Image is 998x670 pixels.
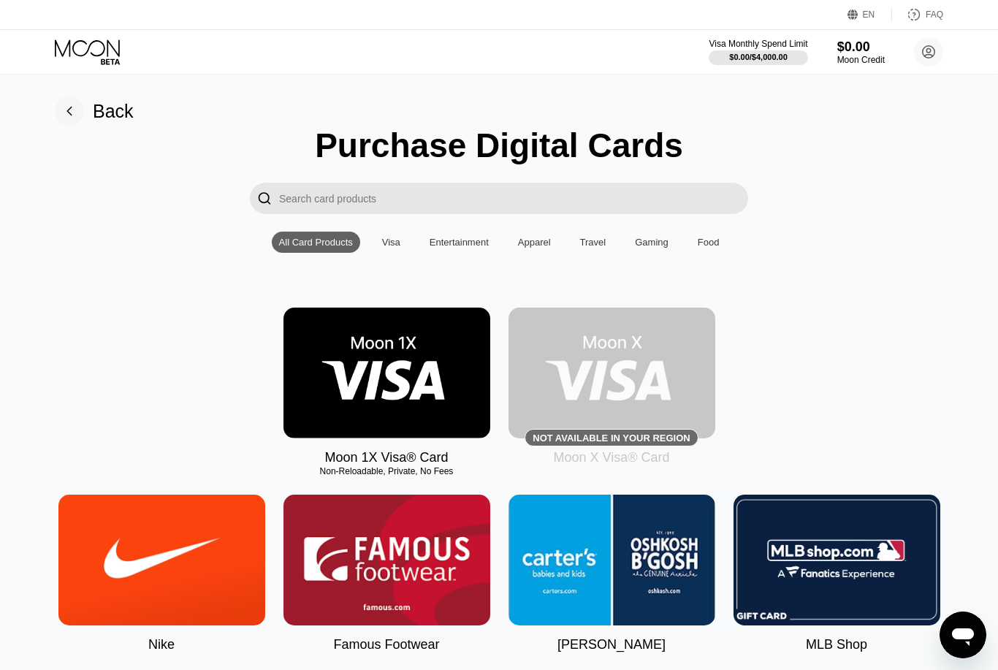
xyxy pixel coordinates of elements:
div: Non-Reloadable, Private, No Fees [283,466,490,476]
div: Visa Monthly Spend Limit [709,39,807,49]
div: FAQ [892,7,943,22]
div:  [257,190,272,207]
div: Food [690,232,727,253]
div: Food [698,237,720,248]
div: Moon 1X Visa® Card [324,450,448,465]
div: Visa Monthly Spend Limit$0.00/$4,000.00 [709,39,807,65]
div: $0.00Moon Credit [837,39,885,65]
input: Search card products [279,183,748,214]
div: EN [847,7,892,22]
div: Apparel [511,232,558,253]
div: Travel [580,237,606,248]
div: Entertainment [430,237,489,248]
div: Not available in your region [533,433,690,444]
div: Back [55,96,134,126]
div: Travel [573,232,614,253]
div: Purchase Digital Cards [315,126,683,165]
div: Not available in your region [508,308,715,438]
div: Gaming [628,232,676,253]
div:  [250,183,279,214]
div: EN [863,9,875,20]
div: All Card Products [272,232,360,253]
div: Moon X Visa® Card [553,450,669,465]
div: $0.00 / $4,000.00 [729,53,788,61]
iframe: Button to launch messaging window [940,612,986,658]
div: Visa [375,232,408,253]
div: Gaming [635,237,668,248]
div: Back [93,101,134,122]
div: All Card Products [279,237,353,248]
div: Moon Credit [837,55,885,65]
div: Nike [148,637,175,652]
div: Apparel [518,237,551,248]
div: [PERSON_NAME] [557,637,666,652]
div: FAQ [926,9,943,20]
div: Visa [382,237,400,248]
div: Famous Footwear [333,637,439,652]
div: MLB Shop [806,637,867,652]
div: $0.00 [837,39,885,55]
div: Entertainment [422,232,496,253]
